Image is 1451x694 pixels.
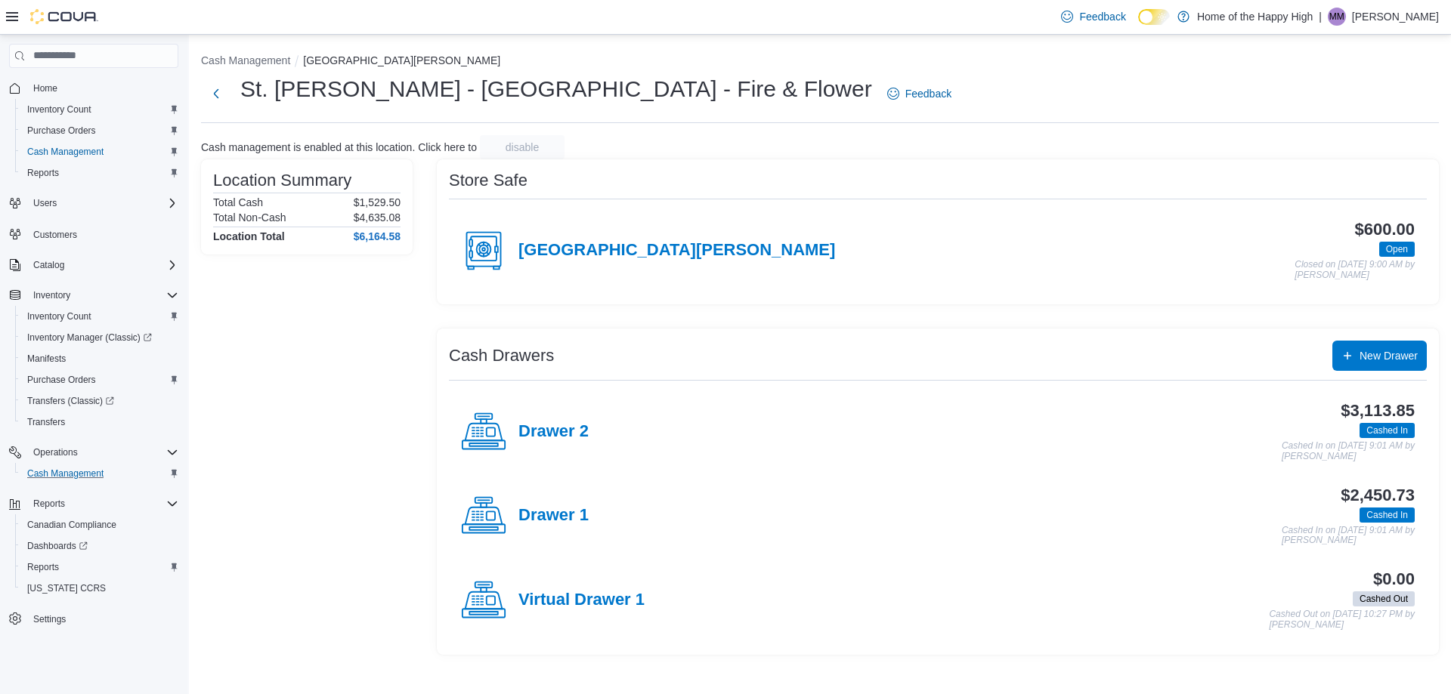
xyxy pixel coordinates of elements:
[3,223,184,245] button: Customers
[21,307,178,325] span: Inventory Count
[303,54,500,66] button: [GEOGRAPHIC_DATA][PERSON_NAME]
[518,422,589,442] h4: Drawer 2
[1366,508,1408,522] span: Cashed In
[15,412,184,433] button: Transfers
[449,347,554,365] h3: Cash Drawers
[881,79,958,109] a: Feedback
[27,226,83,244] a: Customers
[33,498,65,510] span: Reports
[27,79,178,97] span: Home
[21,122,102,140] a: Purchase Orders
[3,285,184,306] button: Inventory
[3,254,184,276] button: Catalog
[21,328,158,347] a: Inventory Manager (Classic)
[27,194,63,212] button: Users
[1329,8,1344,26] span: MM
[30,9,98,24] img: Cova
[15,535,184,557] a: Dashboards
[15,390,184,412] a: Transfers (Classic)
[506,140,539,155] span: disable
[15,162,184,184] button: Reports
[27,416,65,428] span: Transfers
[15,578,184,599] button: [US_STATE] CCRS
[21,164,178,182] span: Reports
[33,259,64,271] span: Catalog
[27,467,104,480] span: Cash Management
[3,442,184,463] button: Operations
[21,464,178,483] span: Cash Management
[27,103,91,116] span: Inventory Count
[33,197,57,209] span: Users
[21,413,71,431] a: Transfers
[21,392,120,410] a: Transfers (Classic)
[480,135,565,159] button: disable
[201,79,231,109] button: Next
[1366,424,1408,437] span: Cashed In
[3,193,184,214] button: Users
[27,374,96,386] span: Purchase Orders
[21,558,178,576] span: Reports
[1055,2,1131,32] a: Feedback
[27,443,178,461] span: Operations
[21,413,178,431] span: Transfers
[15,327,184,348] a: Inventory Manager (Classic)
[27,332,152,344] span: Inventory Manager (Classic)
[1353,591,1415,606] span: Cashed Out
[27,540,88,552] span: Dashboards
[15,463,184,484] button: Cash Management
[449,171,527,190] h3: Store Safe
[15,306,184,327] button: Inventory Count
[3,493,184,514] button: Reports
[33,613,66,625] span: Settings
[21,464,110,483] a: Cash Management
[213,196,263,208] h6: Total Cash
[21,558,65,576] a: Reports
[213,211,286,224] h6: Total Non-Cash
[27,495,71,513] button: Reports
[15,369,184,390] button: Purchase Orders
[27,167,59,179] span: Reports
[1360,592,1408,606] span: Cashed Out
[518,506,589,526] h4: Drawer 1
[21,164,65,182] a: Reports
[27,256,70,274] button: Catalog
[15,514,184,535] button: Canadian Compliance
[21,516,178,534] span: Canadian Compliance
[21,537,178,555] span: Dashboards
[240,74,872,104] h1: St. [PERSON_NAME] - [GEOGRAPHIC_DATA] - Fire & Flower
[21,579,178,597] span: Washington CCRS
[1197,8,1313,26] p: Home of the Happy High
[21,371,178,389] span: Purchase Orders
[1079,9,1125,24] span: Feedback
[21,350,178,368] span: Manifests
[27,519,116,531] span: Canadian Compliance
[354,196,401,208] p: $1,529.50
[21,100,178,119] span: Inventory Count
[27,286,178,304] span: Inventory
[33,446,78,458] span: Operations
[1138,9,1170,25] input: Dark Mode
[21,100,97,119] a: Inventory Count
[1295,260,1415,280] p: Closed on [DATE] 9:00 AM by [PERSON_NAME]
[21,516,122,534] a: Canadian Compliance
[15,120,184,141] button: Purchase Orders
[33,289,70,301] span: Inventory
[27,146,104,158] span: Cash Management
[1138,25,1139,26] span: Dark Mode
[27,194,178,212] span: Users
[1386,242,1408,256] span: Open
[27,561,59,573] span: Reports
[15,141,184,162] button: Cash Management
[1341,486,1415,504] h3: $2,450.73
[1319,8,1322,26] p: |
[21,307,97,325] a: Inventory Count
[518,241,835,261] h4: [GEOGRAPHIC_DATA][PERSON_NAME]
[27,395,114,407] span: Transfers (Classic)
[213,171,351,190] h3: Location Summary
[201,141,477,153] p: Cash management is enabled at this location. Click here to
[1282,441,1415,461] p: Cashed In on [DATE] 9:01 AM by [PERSON_NAME]
[21,143,178,161] span: Cash Management
[1360,348,1418,363] span: New Drawer
[27,310,91,322] span: Inventory Count
[27,286,76,304] button: Inventory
